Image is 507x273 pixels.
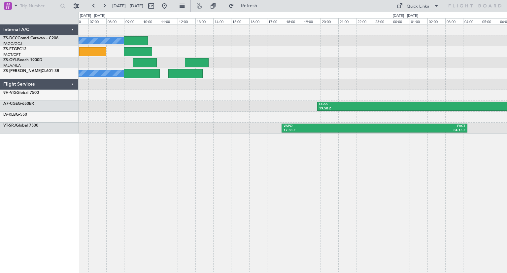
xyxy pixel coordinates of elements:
[80,13,105,19] div: [DATE] - [DATE]
[410,18,427,24] div: 01:00
[393,1,442,11] button: Quick Links
[427,18,445,24] div: 02:00
[71,18,88,24] div: 06:00
[3,113,27,117] a: LV-KLBG-550
[392,18,410,24] div: 00:00
[3,91,39,95] a: 9H-VIGGlobal 7500
[407,3,429,10] div: Quick Links
[231,18,249,24] div: 15:00
[321,18,338,24] div: 20:00
[112,3,143,9] span: [DATE] - [DATE]
[124,18,142,24] div: 09:00
[303,18,321,24] div: 19:00
[374,128,465,133] div: 04:15 Z
[195,18,213,24] div: 13:00
[374,124,465,129] div: FACT
[393,13,418,19] div: [DATE] - [DATE]
[3,102,34,106] a: A7-CGEG-650ER
[284,124,375,129] div: VAPO
[3,36,17,40] span: ZS-DCC
[284,128,375,133] div: 17:50 Z
[106,18,124,24] div: 08:00
[3,69,59,73] a: ZS-[PERSON_NAME]CL601-3R
[356,18,374,24] div: 22:00
[338,18,356,24] div: 21:00
[285,18,303,24] div: 18:00
[142,18,160,24] div: 10:00
[3,124,38,128] a: VT-SRJGlobal 7500
[235,4,263,8] span: Refresh
[3,58,17,62] span: ZS-OYL
[319,102,422,107] div: EGSS
[267,18,285,24] div: 17:00
[3,113,16,117] span: LV-KLB
[319,106,422,111] div: 19:50 Z
[463,18,481,24] div: 04:00
[3,52,20,57] a: FACT/CPT
[249,18,267,24] div: 16:00
[3,124,16,128] span: VT-SRJ
[225,1,265,11] button: Refresh
[88,18,106,24] div: 07:00
[3,58,42,62] a: ZS-OYLBeech 1900D
[3,41,22,46] a: FAGC/GCJ
[445,18,463,24] div: 03:00
[374,18,392,24] div: 23:00
[20,1,58,11] input: Trip Number
[3,47,26,51] a: ZS-FTGPC12
[481,18,499,24] div: 05:00
[3,69,42,73] span: ZS-[PERSON_NAME]
[3,47,17,51] span: ZS-FTG
[3,36,58,40] a: ZS-DCCGrand Caravan - C208
[178,18,195,24] div: 12:00
[213,18,231,24] div: 14:00
[3,91,17,95] span: 9H-VIG
[3,63,21,68] a: FALA/HLA
[160,18,178,24] div: 11:00
[3,102,18,106] span: A7-CGE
